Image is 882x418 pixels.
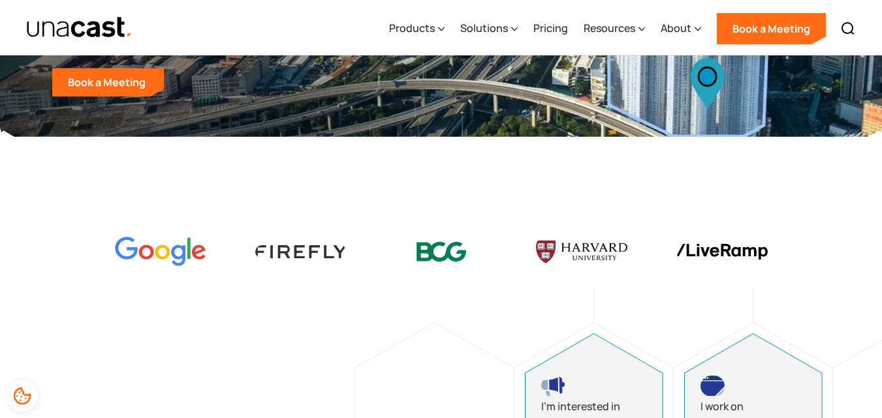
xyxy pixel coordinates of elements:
div: Cookie Preferences [7,380,38,411]
img: Harvard U logo [536,236,627,267]
img: Unacast text logo [26,16,133,39]
div: I work on [701,398,744,415]
div: About [661,20,691,36]
img: Google logo Color [115,237,206,267]
a: Book a Meeting [52,68,164,97]
div: Solutions [460,2,518,55]
div: Solutions [460,20,508,36]
img: Firefly Advertising logo [255,245,347,258]
img: Search icon [840,21,856,37]
div: Products [389,20,435,36]
a: home [26,16,133,39]
a: Pricing [533,2,568,55]
div: About [661,2,701,55]
div: Resources [584,20,635,36]
div: Products [389,2,445,55]
img: advertising and marketing icon [541,376,566,396]
div: I’m interested in [541,398,620,415]
img: liveramp logo [676,244,768,260]
img: BCG logo [396,233,487,271]
div: Resources [584,2,645,55]
img: developing products icon [701,376,725,396]
a: Book a Meeting [717,13,826,44]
